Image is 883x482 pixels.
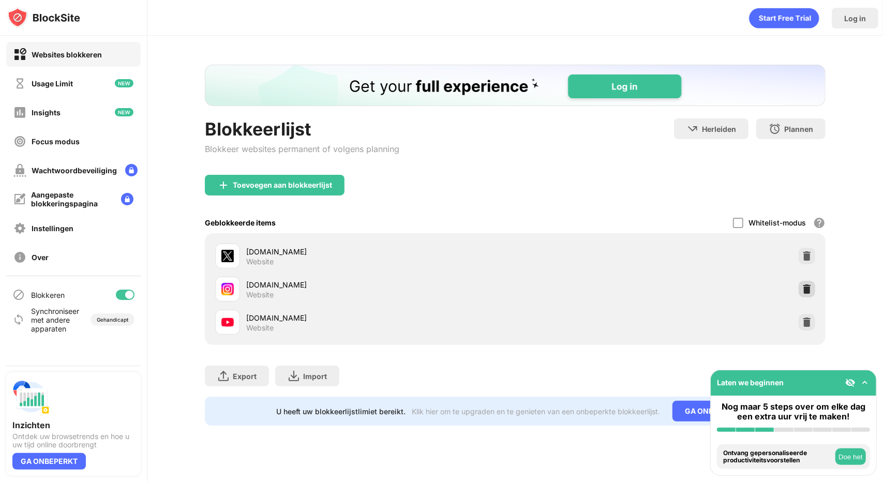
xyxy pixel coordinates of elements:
[12,453,86,470] div: GA ONBEPERKT
[32,137,80,146] div: Focus modus
[32,79,73,88] div: Usage Limit
[233,181,332,189] div: Toevoegen aan blokkeerlijst
[221,250,234,262] img: favicons
[13,251,26,264] img: about-off.svg
[717,402,870,421] div: Nog maar 5 steps over om elke dag een extra uur vrij te maken!
[121,193,133,205] img: lock-menu.svg
[115,108,133,116] img: new-icon.svg
[221,316,234,328] img: favicons
[860,378,870,388] img: omni-setup-toggle.svg
[835,448,866,465] button: Doe het
[12,379,50,416] img: push-insights.svg
[702,125,736,133] div: Herleiden
[749,8,819,28] div: animation
[233,372,257,381] div: Export
[32,253,49,262] div: Over
[31,307,84,333] div: Synchroniseer met andere apparaten
[32,50,102,59] div: Websites blokkeren
[784,125,813,133] div: Plannen
[13,164,26,177] img: password-protection-off.svg
[12,432,134,449] div: Ontdek uw browsetrends en hoe u uw tijd online doorbrengt
[32,108,61,117] div: Insights
[221,283,234,295] img: favicons
[749,218,806,227] div: Whitelist-modus
[13,106,26,119] img: insights-off.svg
[13,222,26,235] img: settings-off.svg
[205,118,399,140] div: Blokkeerlijst
[205,65,826,106] iframe: Banner
[32,166,117,175] div: Wachtwoordbeveiliging
[246,323,274,333] div: Website
[97,317,128,323] div: Gehandicapt
[412,407,660,416] div: Klik hier om te upgraden en te genieten van een onbeperkte blokkeerlijst.
[32,224,73,233] div: Instellingen
[13,193,26,205] img: customize-block-page-off.svg
[672,401,754,421] div: GA ONBEPERKT
[276,407,406,416] div: U heeft uw blokkeerlijstlimiet bereikt.
[125,164,138,176] img: lock-menu.svg
[12,289,25,301] img: blocking-icon.svg
[845,378,856,388] img: eye-not-visible.svg
[7,7,80,28] img: logo-blocksite.svg
[246,312,515,323] div: [DOMAIN_NAME]
[31,190,113,208] div: Aangepaste blokkeringspagina
[246,246,515,257] div: [DOMAIN_NAME]
[205,144,399,154] div: Blokkeer websites permanent of volgens planning
[246,290,274,299] div: Website
[13,77,26,90] img: time-usage-off.svg
[12,420,134,430] div: Inzichten
[717,378,784,387] div: Laten we beginnen
[13,48,26,61] img: block-on.svg
[205,218,276,227] div: Geblokkeerde items
[115,79,133,87] img: new-icon.svg
[13,135,26,148] img: focus-off.svg
[303,372,327,381] div: Import
[723,449,833,464] div: Ontvang gepersonaliseerde productiviteitsvoorstellen
[31,291,65,299] div: Blokkeren
[246,279,515,290] div: [DOMAIN_NAME]
[844,14,866,23] div: Log in
[246,257,274,266] div: Website
[12,313,25,326] img: sync-icon.svg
